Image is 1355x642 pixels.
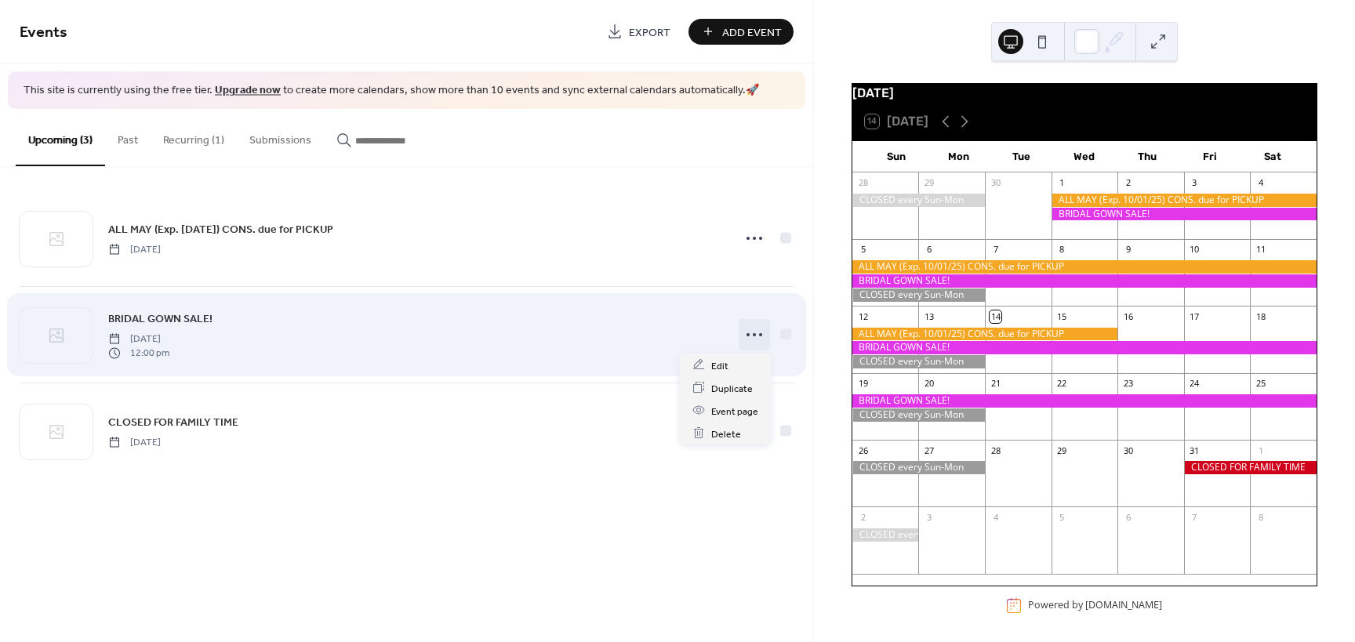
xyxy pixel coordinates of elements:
[711,357,728,374] span: Edit
[1056,310,1068,322] div: 15
[688,19,794,45] button: Add Event
[1122,310,1134,322] div: 16
[852,84,1317,103] div: [DATE]
[852,461,985,474] div: CLOSED every Sun-Mon
[1255,244,1266,256] div: 11
[16,109,105,166] button: Upcoming (3)
[1255,310,1266,322] div: 18
[852,528,919,542] div: CLOSED every Sun-Mon
[857,444,869,456] div: 26
[1122,378,1134,390] div: 23
[711,380,753,397] span: Duplicate
[857,177,869,189] div: 28
[923,310,935,322] div: 13
[108,310,213,328] a: BRIDAL GOWN SALE!
[1189,244,1201,256] div: 10
[1255,511,1266,523] div: 8
[1189,511,1201,523] div: 7
[108,220,333,238] a: ALL MAY (Exp. [DATE]) CONS. due for PICKUP
[105,109,151,165] button: Past
[857,378,869,390] div: 19
[1189,177,1201,189] div: 3
[990,244,1001,256] div: 7
[1056,378,1068,390] div: 22
[990,378,1001,390] div: 21
[990,177,1001,189] div: 30
[1056,244,1068,256] div: 8
[24,83,759,99] span: This site is currently using the free tier. to create more calendars, show more than 10 events an...
[215,80,281,101] a: Upgrade now
[108,221,333,238] span: ALL MAY (Exp. [DATE]) CONS. due for PICKUP
[923,378,935,390] div: 20
[990,444,1001,456] div: 28
[108,310,213,327] span: BRIDAL GOWN SALE!
[1189,378,1201,390] div: 24
[1184,461,1317,474] div: CLOSED FOR FAMILY TIME
[108,435,161,449] span: [DATE]
[1122,177,1134,189] div: 2
[1053,141,1116,172] div: Wed
[722,24,782,41] span: Add Event
[852,394,1317,408] div: BRIDAL GOWN SALE!
[852,355,985,368] div: CLOSED every Sun-Mon
[1052,194,1317,207] div: ALL MAY (Exp. 10/01/25) CONS. due for PICKUP
[629,24,670,41] span: Export
[923,511,935,523] div: 3
[852,194,985,207] div: CLOSED every Sun-Mon
[1189,444,1201,456] div: 31
[990,141,1053,172] div: Tue
[1056,444,1068,456] div: 29
[852,288,985,302] div: CLOSED every Sun-Mon
[108,346,169,361] span: 12:00 pm
[108,413,238,431] a: CLOSED FOR FAMILY TIME
[852,260,1317,274] div: ALL MAY (Exp. 10/01/25) CONS. due for PICKUP
[595,19,682,45] a: Export
[237,109,324,165] button: Submissions
[852,328,1117,341] div: ALL MAY (Exp. 10/01/25) CONS. due for PICKUP
[108,332,169,346] span: [DATE]
[1255,378,1266,390] div: 25
[151,109,237,165] button: Recurring (1)
[923,244,935,256] div: 6
[857,310,869,322] div: 12
[108,242,161,256] span: [DATE]
[1122,444,1134,456] div: 30
[990,511,1001,523] div: 4
[865,141,928,172] div: Sun
[1179,141,1241,172] div: Fri
[928,141,990,172] div: Mon
[852,274,1317,288] div: BRIDAL GOWN SALE!
[1056,177,1068,189] div: 1
[1189,310,1201,322] div: 17
[1241,141,1304,172] div: Sat
[857,511,869,523] div: 2
[1085,599,1162,612] a: [DOMAIN_NAME]
[711,426,741,442] span: Delete
[1052,208,1317,221] div: BRIDAL GOWN SALE!
[711,403,758,419] span: Event page
[852,408,985,422] div: CLOSED every Sun-Mon
[20,17,67,48] span: Events
[1122,244,1134,256] div: 9
[852,341,1317,354] div: BRIDAL GOWN SALE!
[108,414,238,430] span: CLOSED FOR FAMILY TIME
[923,177,935,189] div: 29
[1056,511,1068,523] div: 5
[1122,511,1134,523] div: 6
[923,444,935,456] div: 27
[857,244,869,256] div: 5
[1116,141,1179,172] div: Thu
[1028,599,1162,612] div: Powered by
[1255,177,1266,189] div: 4
[990,310,1001,322] div: 14
[1255,444,1266,456] div: 1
